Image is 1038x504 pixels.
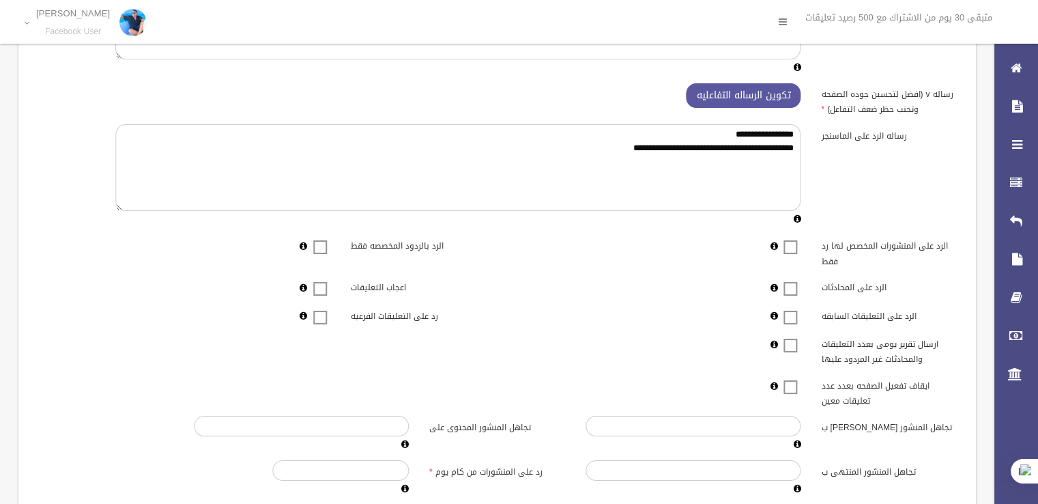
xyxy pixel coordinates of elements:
label: تجاهل المنشور المنتهى ب [811,460,968,479]
label: ارسال تقرير يومى بعدد التعليقات والمحادثات غير المردود عليها [811,333,968,367]
label: تجاهل المنشور [PERSON_NAME] ب [811,416,968,435]
label: الرد على المنشورات المخصص لها رد فقط [811,235,968,269]
small: Facebook User [36,27,110,37]
button: تكوين الرساله التفاعليه [686,83,801,109]
label: الرد على المحادثات [811,277,968,296]
label: الرد على التعليقات السابقه [811,305,968,324]
label: ايقاف تفعيل الصفحه بعدد عدد تعليقات معين [811,375,968,409]
label: رد على التعليقات الفرعيه [341,305,498,324]
label: رساله الرد على الماسنجر [811,124,968,143]
label: رساله v (افضل لتحسين جوده الصفحه وتجنب حظر ضعف التفاعل) [811,83,968,117]
label: رد على المنشورات من كام يوم [419,460,576,479]
label: اعجاب التعليقات [341,277,498,296]
label: الرد بالردود المخصصه فقط [341,235,498,254]
label: تجاهل المنشور المحتوى على [419,416,576,435]
p: [PERSON_NAME] [36,8,110,18]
